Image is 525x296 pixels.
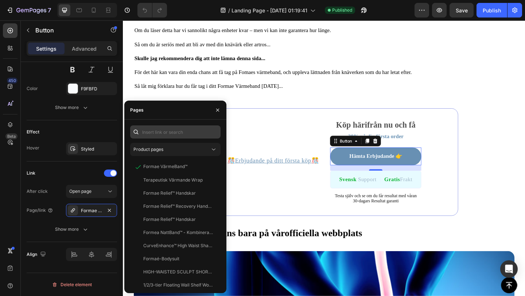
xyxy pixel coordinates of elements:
button: Show more [27,101,117,114]
p: Button [35,26,97,35]
span: Köp härifrån nu och få [232,109,318,118]
div: Link [27,170,35,176]
p: Frakt [284,169,315,177]
u: 🎊 [205,149,213,156]
p: Hämta Erbjudande 👉 [246,144,304,152]
button: Delete element [27,279,117,291]
p: Testa själv och se om du får resultat med våran [226,188,324,194]
span: Save [456,7,468,13]
a: Hämta Erbjudande 👉 [225,138,324,157]
button: Publish [477,3,507,17]
div: Formae VärmeBand™ [81,207,102,214]
strong: Gratis [284,170,301,176]
div: Beta [5,133,17,139]
span: / [228,7,230,14]
div: Open Intercom Messenger [500,260,518,278]
strong: officiella webbplats [176,226,260,237]
div: CurveEnhance™ High Waist Shaping Shorts™ [143,242,213,249]
button: Save [450,3,474,17]
span: Published [332,7,352,13]
div: After click [27,188,48,195]
div: Button [234,128,251,135]
div: Formae Relief™ Handskar [143,216,196,223]
div: F9FBFD [81,86,115,92]
strong: Svensk [235,170,254,176]
div: Undo/Redo [137,3,167,17]
div: Formae VärmeBand™ [143,163,187,170]
div: Formea NattBand™ - Kombineras med Formea VärmeBand™ för bättre resultat [143,229,213,236]
div: 1/2/3-tier Floating Wall Shelf Wood Triangle Corner Display Stand Boho Home Decoration Living Roo... [143,282,213,288]
div: 450 [7,78,17,83]
div: Formae Relief™ Handskar [143,190,196,196]
div: Publish [483,7,501,14]
div: Styled [81,146,115,152]
div: HIGH-WAISTED SCULPT SHORTS [143,269,213,275]
span: Support [256,170,276,176]
div: Formaé-Bodysuit [143,256,179,262]
span: Formae Värmeband [12,226,101,237]
p: Advanced [72,45,97,52]
div: Formae Relief™ Recovery Handskar [143,203,213,210]
p: 30-dagars Resultat garanti [226,194,324,200]
div: Terapeutisk Värmande Wrap [143,177,203,183]
div: Align [27,250,47,260]
div: Delete element [52,280,92,289]
div: Pages [130,107,144,113]
button: Show more [27,223,117,236]
span: finns bara på vår [101,226,260,237]
button: Open page [66,185,117,198]
div: Hover [27,145,39,151]
div: Show more [55,226,89,233]
p: Settings [36,45,57,52]
input: Insert link or search [130,125,221,139]
span: Landing Page - [DATE] 01:19:41 [232,7,307,14]
button: Product pages [130,143,221,156]
div: Effect [27,129,39,135]
div: Show more [55,104,89,111]
span: Product pages [133,147,163,152]
span: Open page [69,188,92,194]
button: 7 [3,3,54,17]
div: Color [27,85,38,92]
span: 30% på din första order [245,123,305,129]
iframe: Design area [123,20,525,296]
div: Page/link [27,207,53,214]
p: 7 [48,6,51,15]
span: | [279,170,280,176]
